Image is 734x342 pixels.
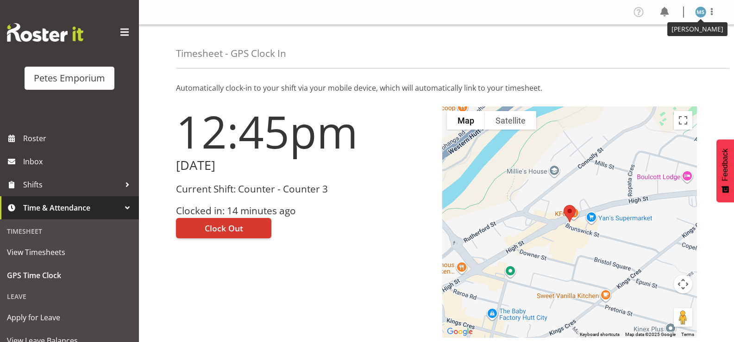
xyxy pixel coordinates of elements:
span: View Timesheets [7,245,132,259]
button: Toggle fullscreen view [674,111,692,130]
a: View Timesheets [2,241,137,264]
span: Inbox [23,155,134,168]
div: Leave [2,287,137,306]
div: Timesheet [2,222,137,241]
img: Rosterit website logo [7,23,83,42]
span: Time & Attendance [23,201,120,215]
button: Feedback - Show survey [716,139,734,202]
h4: Timesheet - GPS Clock In [176,48,286,59]
button: Clock Out [176,218,271,238]
a: Terms (opens in new tab) [681,332,694,337]
a: Apply for Leave [2,306,137,329]
h3: Clocked in: 14 minutes ago [176,205,431,216]
span: Roster [23,131,134,145]
button: Map camera controls [674,275,692,293]
span: Shifts [23,178,120,192]
span: Clock Out [205,222,243,234]
img: Google [445,326,475,338]
button: Show satellite imagery [485,111,536,130]
button: Drag Pegman onto the map to open Street View [674,308,692,327]
a: GPS Time Clock [2,264,137,287]
a: Open this area in Google Maps (opens a new window) [445,326,475,338]
img: maureen-sellwood712.jpg [695,6,706,18]
h3: Current Shift: Counter - Counter 3 [176,184,431,194]
span: GPS Time Clock [7,268,132,282]
span: Apply for Leave [7,311,132,324]
p: Automatically clock-in to your shift via your mobile device, which will automatically link to you... [176,82,697,93]
h1: 12:45pm [176,106,431,156]
button: Show street map [447,111,485,130]
h2: [DATE] [176,158,431,173]
span: Feedback [721,149,729,181]
span: Map data ©2025 Google [625,332,676,337]
button: Keyboard shortcuts [580,331,620,338]
div: Petes Emporium [34,71,105,85]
